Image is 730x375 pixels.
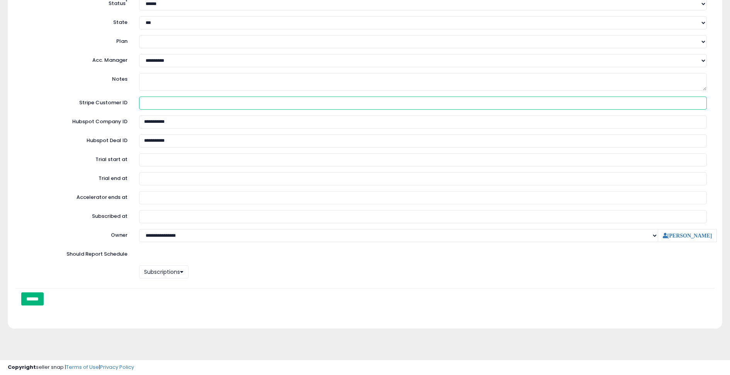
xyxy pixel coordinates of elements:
[17,35,133,45] label: Plan
[17,54,133,64] label: Acc. Manager
[663,233,712,238] a: [PERSON_NAME]
[17,134,133,144] label: Hubspot Deal ID
[8,363,36,371] strong: Copyright
[17,191,133,201] label: Accelerator ends at
[8,364,134,371] div: seller snap | |
[66,251,127,258] label: Should Report Schedule
[17,153,133,163] label: Trial start at
[17,172,133,182] label: Trial end at
[100,363,134,371] a: Privacy Policy
[17,97,133,107] label: Stripe Customer ID
[111,232,127,239] label: Owner
[139,265,188,278] button: Subscriptions
[17,16,133,26] label: State
[17,73,133,83] label: Notes
[17,115,133,126] label: Hubspot Company ID
[17,210,133,220] label: Subscribed at
[66,363,99,371] a: Terms of Use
